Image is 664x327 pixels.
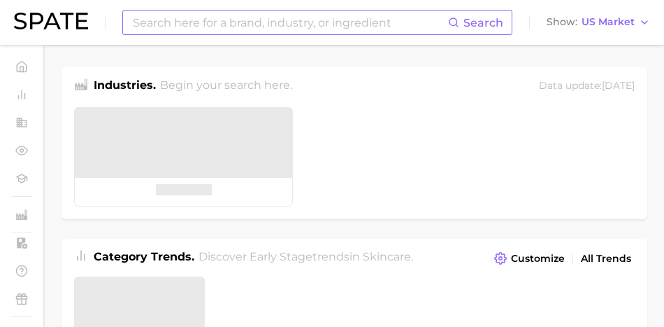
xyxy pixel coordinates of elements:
span: Search [463,16,503,29]
img: SPATE [14,13,88,29]
span: Show [547,18,577,26]
span: All Trends [581,253,631,265]
span: Discover Early Stage trends in . [199,250,413,263]
button: ShowUS Market [543,13,654,32]
button: Customize [491,249,568,268]
span: skincare [363,250,411,263]
span: Category Trends . [94,250,194,263]
h2: Begin your search here. [160,77,292,96]
span: Customize [511,253,565,265]
div: Data update: [DATE] [539,77,635,96]
span: US Market [582,18,635,26]
h1: Industries. [94,77,156,96]
input: Search here for a brand, industry, or ingredient [131,11,448,34]
a: All Trends [577,249,635,268]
